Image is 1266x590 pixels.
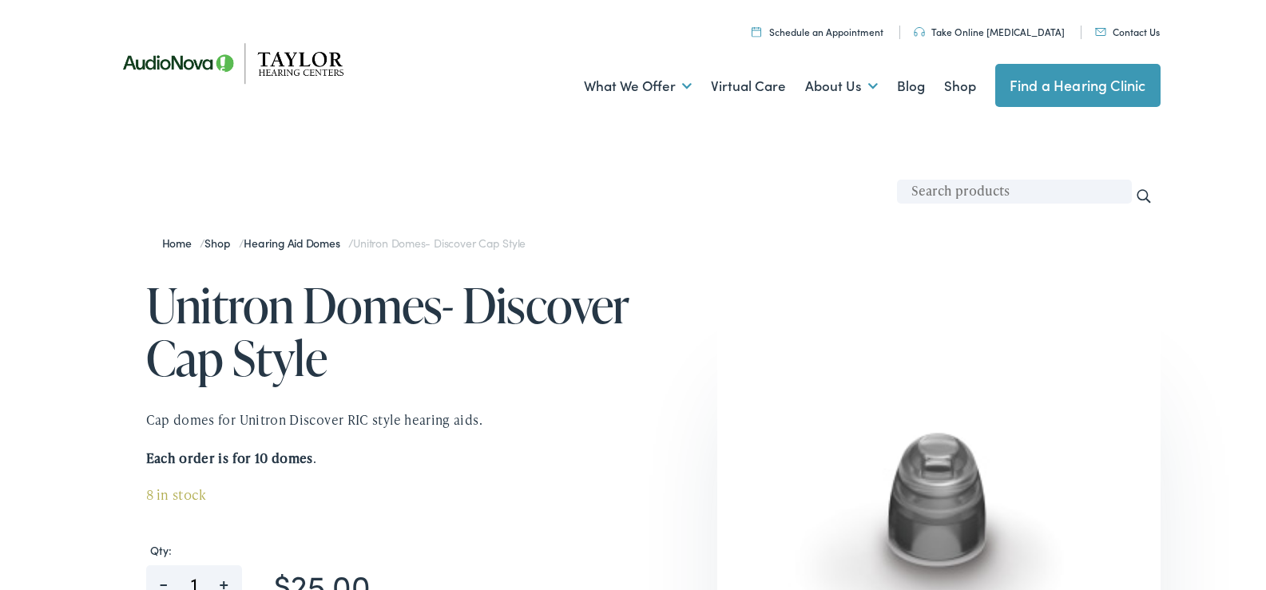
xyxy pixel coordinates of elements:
a: Home [162,235,200,251]
a: What We Offer [584,57,692,116]
strong: Each order is for 10 domes [146,449,313,467]
a: Blog [897,57,925,116]
span: Unitron Domes- Discover Cap Style [353,235,526,251]
img: utility icon [914,27,925,37]
a: About Us [805,57,878,116]
a: Take Online [MEDICAL_DATA] [914,25,1065,38]
input: Search products [897,180,1132,204]
a: Schedule an Appointment [752,25,883,38]
a: Find a Hearing Clinic [995,64,1161,107]
span: Cap domes for Unitron Discover RIC style hearing aids. [146,410,482,429]
a: Contact Us [1095,25,1160,38]
span: . [146,449,317,467]
span: + [206,565,242,590]
h1: Unitron Domes- Discover Cap Style [146,279,633,384]
span: - [146,565,182,590]
a: Shop [944,57,976,116]
input: Search [1135,188,1153,205]
label: Qty: [146,544,630,557]
p: 8 in stock [146,485,633,506]
a: Hearing Aid Domes [244,235,347,251]
span: / / / [162,235,526,251]
a: Virtual Care [711,57,786,116]
a: Shop [204,235,238,251]
img: utility icon [1095,28,1106,36]
img: utility icon [752,26,761,37]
